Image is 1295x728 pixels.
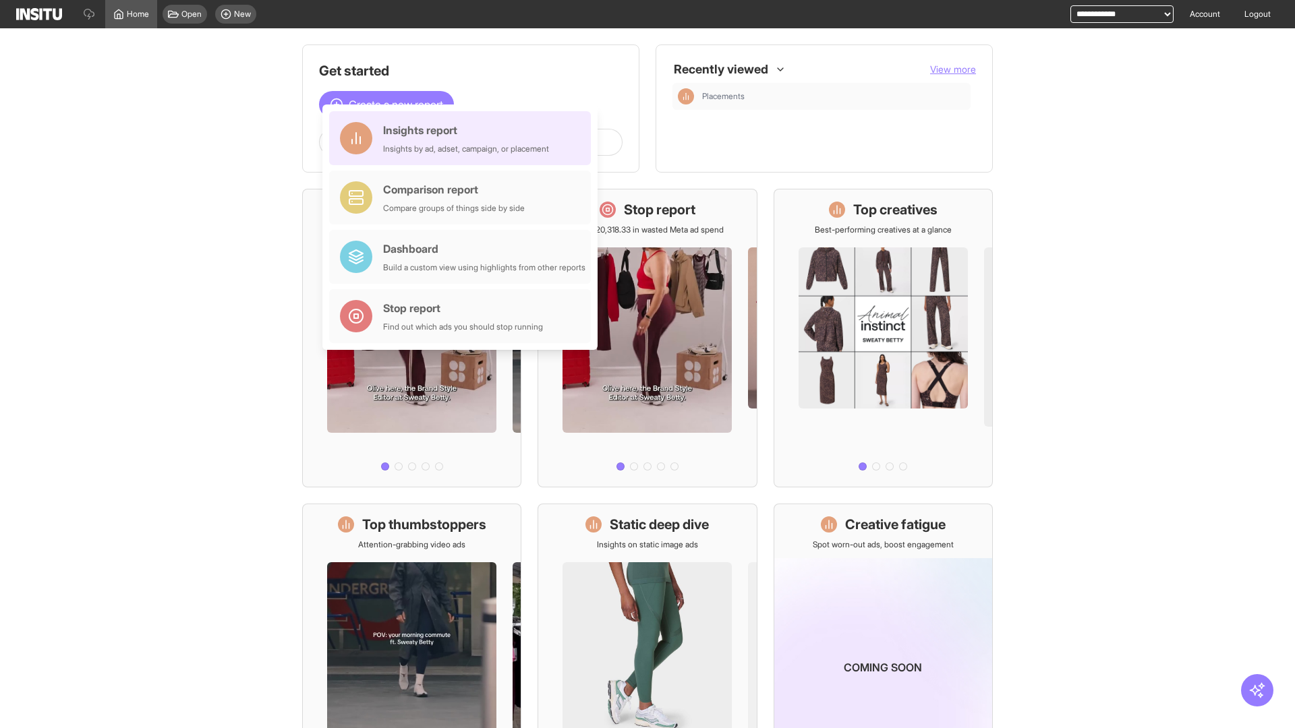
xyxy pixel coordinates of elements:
[362,515,486,534] h1: Top thumbstoppers
[234,9,251,20] span: New
[538,189,757,487] a: Stop reportSave £20,318.33 in wasted Meta ad spend
[930,63,976,75] span: View more
[383,300,543,316] div: Stop report
[624,200,695,219] h1: Stop report
[774,189,993,487] a: Top creativesBest-performing creatives at a glance
[383,144,549,154] div: Insights by ad, adset, campaign, or placement
[702,91,965,102] span: Placements
[383,241,585,257] div: Dashboard
[571,224,724,235] p: Save £20,318.33 in wasted Meta ad spend
[181,9,202,20] span: Open
[853,200,938,219] h1: Top creatives
[383,122,549,138] div: Insights report
[319,61,623,80] h1: Get started
[930,63,976,76] button: View more
[383,322,543,332] div: Find out which ads you should stop running
[678,88,694,104] div: Insights
[127,9,149,20] span: Home
[349,96,443,113] span: Create a new report
[383,181,525,198] div: Comparison report
[319,91,454,118] button: Create a new report
[302,189,521,487] a: What's live nowSee all active ads instantly
[610,515,709,534] h1: Static deep dive
[383,262,585,273] div: Build a custom view using highlights from other reports
[702,91,745,102] span: Placements
[16,8,62,20] img: Logo
[383,203,525,214] div: Compare groups of things side by side
[597,539,698,550] p: Insights on static image ads
[815,224,952,235] p: Best-performing creatives at a glance
[358,539,465,550] p: Attention-grabbing video ads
